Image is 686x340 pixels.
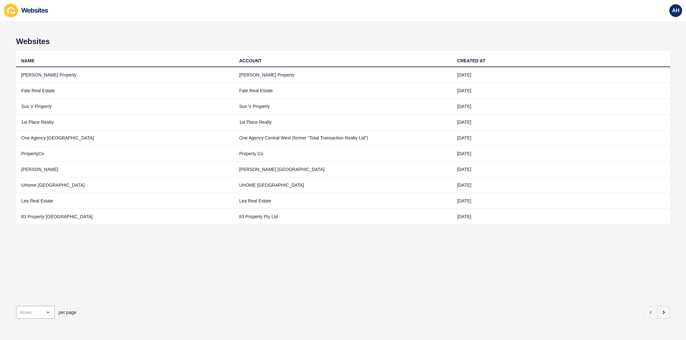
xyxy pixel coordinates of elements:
td: [DATE] [452,193,670,209]
td: [PERSON_NAME] [16,162,234,177]
td: 1st Place Realty [234,114,452,130]
td: [DATE] [452,99,670,114]
td: Lea Real Estate [234,193,452,209]
td: 83 Property [GEOGRAPHIC_DATA] [16,209,234,225]
td: [DATE] [452,130,670,146]
td: Sun V Property [16,99,234,114]
span: AH [672,7,679,14]
td: [DATE] [452,83,670,99]
td: 1st Place Realty [16,114,234,130]
td: [PERSON_NAME] Property [16,67,234,83]
td: Property Co [234,146,452,162]
td: [DATE] [452,162,670,177]
h1: Websites [16,37,670,46]
td: [DATE] [452,177,670,193]
td: 83 Property Pty Ltd [234,209,452,225]
td: [DATE] [452,67,670,83]
div: ACCOUNT [239,58,262,64]
td: PropertyCo [16,146,234,162]
td: [PERSON_NAME] Property [234,67,452,83]
td: [PERSON_NAME] [GEOGRAPHIC_DATA] [234,162,452,177]
td: One Agency Central West (former "Total Transaction Realty Ltd") [234,130,452,146]
td: UHOME [GEOGRAPHIC_DATA] [234,177,452,193]
td: [DATE] [452,114,670,130]
td: Lea Real Estate [16,193,234,209]
td: One Agency [GEOGRAPHIC_DATA] [16,130,234,146]
span: per page [59,309,76,316]
div: CREATED AT [457,58,485,64]
td: Fate Real Estate [16,83,234,99]
td: [DATE] [452,146,670,162]
td: Sun V Property [234,99,452,114]
td: UHome [GEOGRAPHIC_DATA] [16,177,234,193]
td: Fate Real Estate [234,83,452,99]
div: NAME [21,58,34,64]
div: open menu [16,306,55,319]
td: [DATE] [452,209,670,225]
